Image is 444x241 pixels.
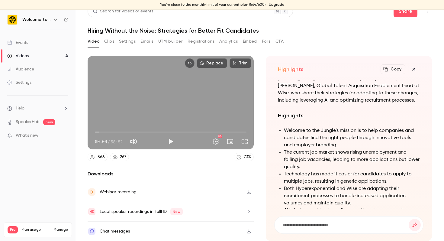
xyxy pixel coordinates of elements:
div: 00:00 [95,138,123,145]
button: Replace [197,58,227,68]
a: 73% [234,153,254,161]
button: Copy [381,64,405,74]
span: Pro [8,226,18,233]
span: new [43,119,55,125]
li: Technology has made it easier for candidates to apply to multiple jobs, resulting in generic appl... [284,171,420,185]
button: Emails [140,37,153,46]
a: SpeakerHub [16,119,40,125]
div: Local speaker recordings in FullHD [100,208,183,215]
a: Upgrade [269,2,284,7]
button: Registrations [188,37,214,46]
div: Settings [7,80,31,86]
span: 58:52 [111,138,123,145]
li: AI is being used to streamline recruitment processes, improve candidate experience, and reduce ad... [284,207,420,221]
img: Welcome to the Jungle [8,15,17,24]
div: 566 [98,154,105,160]
li: help-dropdown-opener [7,105,68,112]
div: Search for videos or events [93,8,153,15]
div: Webinar recording [100,188,137,196]
li: Both Hyperexponential and Wise are adapting their recruitment processes to handle increased appli... [284,185,420,207]
div: HD [218,135,222,138]
button: Trim [230,58,251,68]
h1: Hiring Without the Noise: Strategies for Better Fit Candidates [88,27,432,34]
button: Full screen [239,135,251,148]
button: Settings [119,37,136,46]
div: Events [7,40,28,46]
button: CTA [275,37,284,46]
a: 566 [88,153,108,161]
button: Top Bar Actions [422,6,432,16]
button: Turn on miniplayer [224,135,236,148]
li: The current job market shows rising unemployment and falling job vacancies, leading to more appli... [284,149,420,171]
h2: Highlights [278,66,304,73]
button: Video [88,37,99,46]
div: Chat messages [100,228,130,235]
span: Plan usage [21,227,50,232]
span: 00:00 [95,138,107,145]
div: Audience [7,66,34,72]
button: Polls [262,37,271,46]
button: Mute [127,135,140,148]
span: Help [16,105,24,112]
button: Clips [104,37,114,46]
h2: Highlights [278,111,420,120]
div: 267 [120,154,126,160]
span: What's new [16,132,38,139]
button: Embed [243,37,257,46]
span: / [108,138,110,145]
button: Share [394,5,417,17]
h2: Downloads [88,170,254,177]
li: Welcome to the Jungle's mission is to help companies and candidates find the right people through... [284,127,420,149]
div: Videos [7,53,29,59]
button: UTM builder [158,37,183,46]
a: 267 [110,153,129,161]
div: 73 % [244,154,251,160]
button: Embed video [185,58,195,68]
span: New [170,208,183,215]
button: Analytics [219,37,238,46]
h6: Welcome to the Jungle [22,17,51,23]
button: Play [165,135,177,148]
button: Settings [210,135,222,148]
a: Manage [53,227,68,232]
